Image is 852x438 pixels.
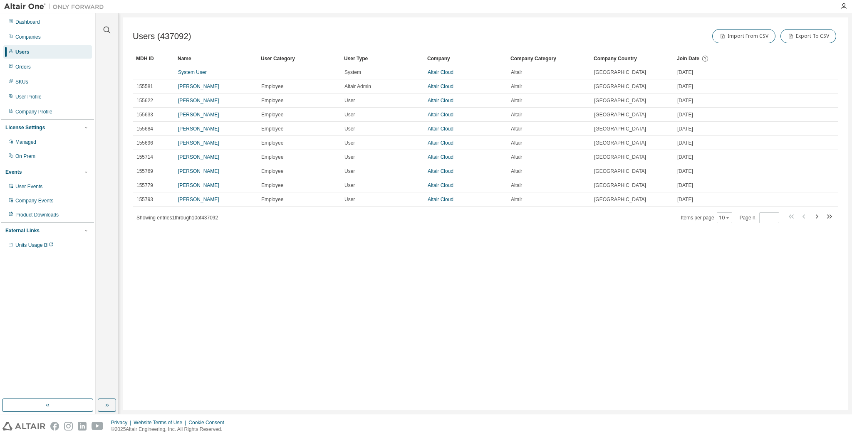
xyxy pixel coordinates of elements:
[740,212,779,223] span: Page n.
[178,52,254,65] div: Name
[15,19,40,25] div: Dashboard
[427,52,504,65] div: Company
[511,154,522,160] span: Altair
[136,168,153,175] span: 155769
[261,83,283,90] span: Employee
[677,56,699,62] span: Join Date
[261,154,283,160] span: Employee
[594,196,646,203] span: [GEOGRAPHIC_DATA]
[428,154,453,160] a: Altair Cloud
[344,111,355,118] span: User
[677,69,693,76] span: [DATE]
[712,29,775,43] button: Import From CSV
[178,69,207,75] a: System User
[178,84,219,89] a: [PERSON_NAME]
[261,52,337,65] div: User Category
[261,125,283,132] span: Employee
[15,94,42,100] div: User Profile
[136,125,153,132] span: 155684
[261,196,283,203] span: Employee
[594,168,646,175] span: [GEOGRAPHIC_DATA]
[510,52,587,65] div: Company Category
[594,69,646,76] span: [GEOGRAPHIC_DATA]
[594,154,646,160] span: [GEOGRAPHIC_DATA]
[15,212,59,218] div: Product Downloads
[344,97,355,104] span: User
[4,2,108,11] img: Altair One
[136,154,153,160] span: 155714
[428,168,453,174] a: Altair Cloud
[594,52,670,65] div: Company Country
[511,140,522,146] span: Altair
[681,212,732,223] span: Items per page
[136,52,171,65] div: MDH ID
[344,196,355,203] span: User
[261,168,283,175] span: Employee
[5,227,40,234] div: External Links
[511,182,522,189] span: Altair
[50,422,59,431] img: facebook.svg
[719,214,730,221] button: 10
[15,197,53,204] div: Company Events
[136,83,153,90] span: 155581
[136,97,153,104] span: 155622
[188,419,229,426] div: Cookie Consent
[5,169,22,175] div: Events
[136,196,153,203] span: 155793
[344,140,355,146] span: User
[511,97,522,104] span: Altair
[111,426,229,433] p: © 2025 Altair Engineering, Inc. All Rights Reserved.
[428,197,453,202] a: Altair Cloud
[594,83,646,90] span: [GEOGRAPHIC_DATA]
[344,125,355,132] span: User
[428,140,453,146] a: Altair Cloud
[178,168,219,174] a: [PERSON_NAME]
[428,69,453,75] a: Altair Cloud
[677,111,693,118] span: [DATE]
[780,29,836,43] button: Export To CSV
[677,196,693,203] span: [DATE]
[511,125,522,132] span: Altair
[344,154,355,160] span: User
[594,182,646,189] span: [GEOGRAPHIC_DATA]
[428,84,453,89] a: Altair Cloud
[111,419,134,426] div: Privacy
[261,111,283,118] span: Employee
[78,422,87,431] img: linkedin.svg
[15,64,31,70] div: Orders
[344,168,355,175] span: User
[15,108,52,115] div: Company Profile
[428,182,453,188] a: Altair Cloud
[511,69,522,76] span: Altair
[428,112,453,118] a: Altair Cloud
[136,215,218,221] span: Showing entries 1 through 10 of 437092
[15,153,35,160] div: On Prem
[178,98,219,103] a: [PERSON_NAME]
[677,182,693,189] span: [DATE]
[178,126,219,132] a: [PERSON_NAME]
[594,97,646,104] span: [GEOGRAPHIC_DATA]
[511,111,522,118] span: Altair
[134,419,188,426] div: Website Terms of Use
[261,140,283,146] span: Employee
[677,83,693,90] span: [DATE]
[677,168,693,175] span: [DATE]
[178,154,219,160] a: [PERSON_NAME]
[511,196,522,203] span: Altair
[428,98,453,103] a: Altair Cloud
[136,140,153,146] span: 155696
[261,182,283,189] span: Employee
[133,32,191,41] span: Users (437092)
[15,139,36,145] div: Managed
[428,126,453,132] a: Altair Cloud
[344,52,421,65] div: User Type
[511,83,522,90] span: Altair
[677,125,693,132] span: [DATE]
[178,197,219,202] a: [PERSON_NAME]
[594,125,646,132] span: [GEOGRAPHIC_DATA]
[2,422,45,431] img: altair_logo.svg
[701,55,709,62] svg: Date when the user was first added or directly signed up. If the user was deleted and later re-ad...
[677,140,693,146] span: [DATE]
[15,242,54,248] span: Units Usage BI
[511,168,522,175] span: Altair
